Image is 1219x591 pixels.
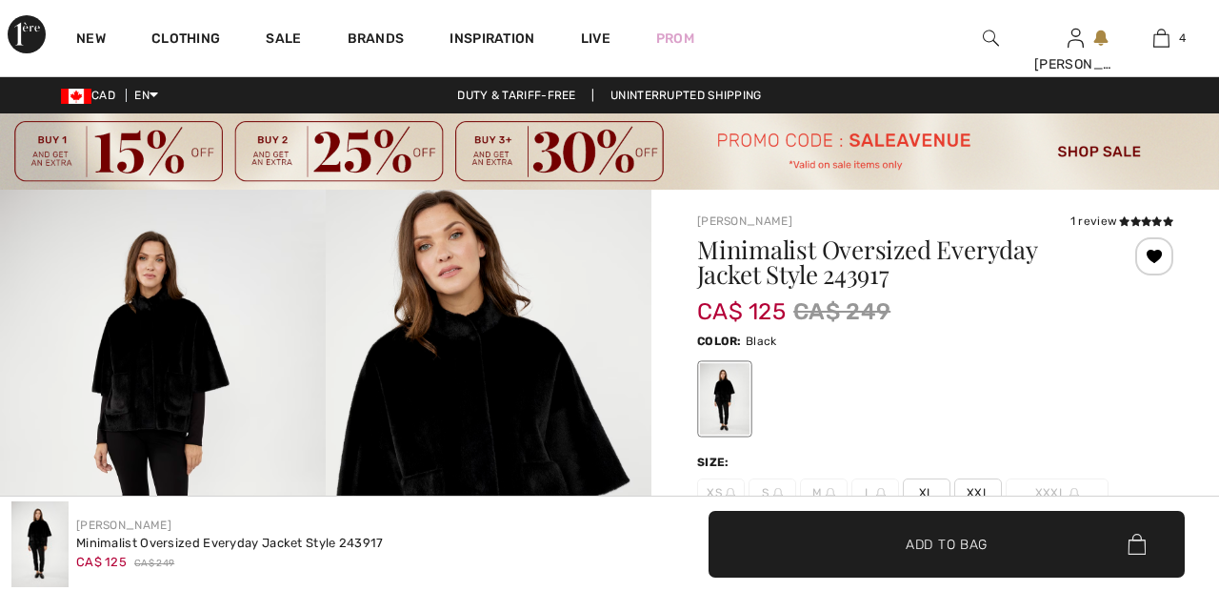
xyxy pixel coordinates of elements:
span: Black [746,335,777,348]
span: XXL [954,479,1002,507]
button: Add to Bag [709,511,1185,578]
div: Black [700,363,749,435]
span: CA$ 249 [793,295,890,329]
img: Canadian Dollar [61,89,91,104]
span: M [800,479,848,507]
span: XL [903,479,950,507]
img: search the website [983,27,999,50]
span: EN [134,89,158,102]
a: Clothing [151,31,220,51]
span: 4 [1179,30,1186,47]
a: Live [581,29,610,49]
span: Color: [697,335,742,348]
div: Size: [697,454,733,471]
a: Sale [266,31,301,51]
span: Inspiration [450,31,534,51]
img: ring-m.svg [826,488,835,498]
div: 1 review [1070,213,1173,230]
img: My Bag [1153,27,1169,50]
span: Add to Bag [906,534,988,554]
img: 1ère Avenue [8,15,46,53]
img: ring-m.svg [726,488,735,498]
a: [PERSON_NAME] [76,519,171,532]
a: [PERSON_NAME] [697,214,792,228]
span: XXXL [1006,479,1109,507]
img: My Info [1068,27,1084,50]
img: Minimalist Oversized Everyday Jacket Style 243917 [11,501,69,587]
span: CA$ 249 [134,557,174,571]
div: Minimalist Oversized Everyday Jacket Style 243917 [76,534,384,553]
a: New [76,31,106,51]
span: CA$ 125 [697,279,786,325]
span: CA$ 125 [76,555,127,569]
img: ring-m.svg [1069,488,1079,498]
img: ring-m.svg [876,488,886,498]
span: XS [697,479,745,507]
span: CAD [61,89,123,102]
img: ring-m.svg [773,488,783,498]
img: Bag.svg [1128,534,1146,555]
a: 4 [1119,27,1203,50]
div: [PERSON_NAME] [1034,54,1118,74]
span: L [851,479,899,507]
a: Prom [656,29,694,49]
span: S [749,479,796,507]
h1: Minimalist Oversized Everyday Jacket Style 243917 [697,237,1094,287]
a: Sign In [1068,29,1084,47]
a: Brands [348,31,405,51]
